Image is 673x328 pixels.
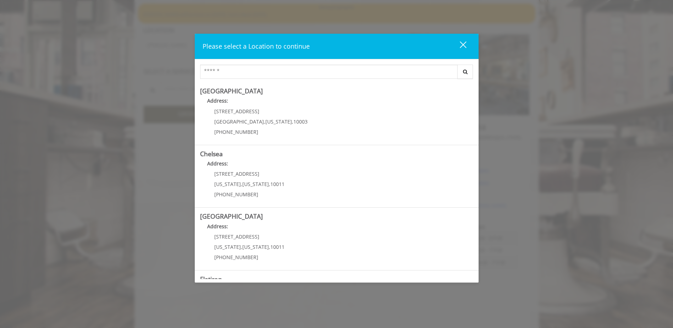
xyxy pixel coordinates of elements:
span: [US_STATE] [214,244,241,250]
b: [GEOGRAPHIC_DATA] [200,87,263,95]
b: Flatiron [200,275,222,283]
span: [PHONE_NUMBER] [214,254,258,261]
b: [GEOGRAPHIC_DATA] [200,212,263,220]
i: Search button [461,69,469,74]
span: [STREET_ADDRESS] [214,108,259,115]
b: Address: [207,223,228,230]
span: [PHONE_NUMBER] [214,191,258,198]
span: 10011 [270,244,285,250]
b: Chelsea [200,149,223,158]
span: , [241,181,242,187]
span: [US_STATE] [265,118,292,125]
div: Center Select [200,65,473,82]
span: [US_STATE] [242,244,269,250]
span: , [269,244,270,250]
span: , [264,118,265,125]
div: close dialog [452,41,466,51]
span: , [241,244,242,250]
span: 10003 [293,118,308,125]
b: Address: [207,160,228,167]
span: Please select a Location to continue [203,42,310,50]
span: [STREET_ADDRESS] [214,170,259,177]
span: [US_STATE] [242,181,269,187]
b: Address: [207,97,228,104]
span: [GEOGRAPHIC_DATA] [214,118,264,125]
span: [PHONE_NUMBER] [214,129,258,135]
span: 10011 [270,181,285,187]
span: , [292,118,293,125]
input: Search Center [200,65,458,79]
button: close dialog [447,39,471,54]
span: [STREET_ADDRESS] [214,233,259,240]
span: [US_STATE] [214,181,241,187]
span: , [269,181,270,187]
